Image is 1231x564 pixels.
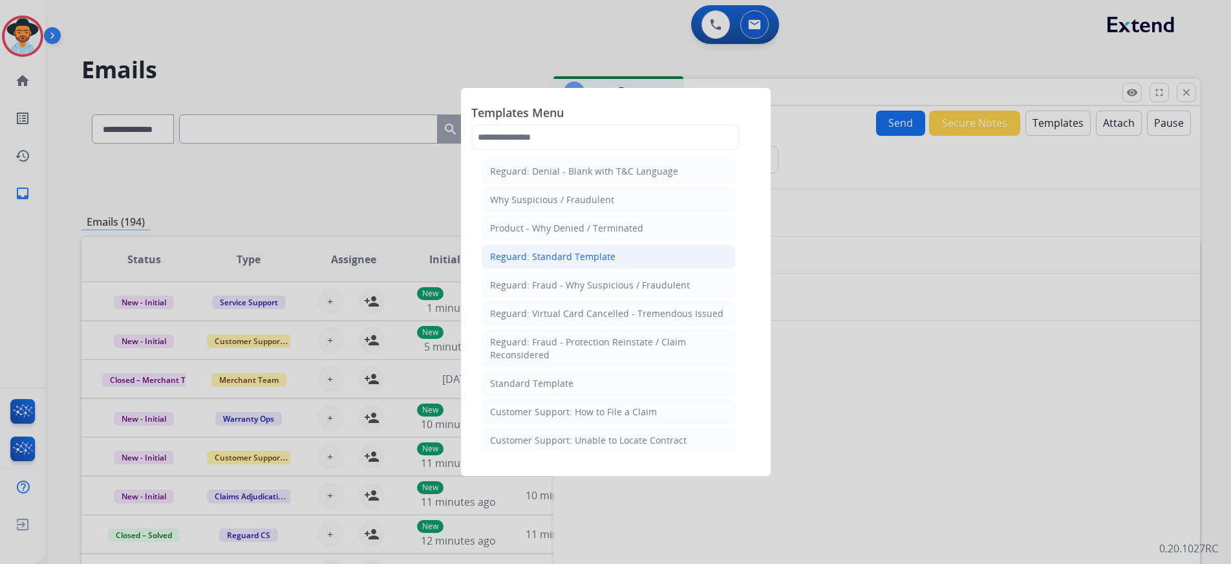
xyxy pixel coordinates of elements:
div: Customer Support: Unable to Locate Contract [490,434,687,447]
div: Reguard: Virtual Card Cancelled - Tremendous Issued [490,307,723,320]
div: Customer Support: How to File a Claim [490,406,657,418]
div: Reguard: Fraud - Protection Reinstate / Claim Reconsidered [490,336,727,362]
div: Reguard: Standard Template [490,250,615,263]
div: Reguard: Fraud - Why Suspicious / Fraudulent [490,279,690,292]
div: Why Suspicious / Fraudulent [490,193,614,206]
div: Standard Template [490,377,573,390]
span: Templates Menu [471,103,760,124]
div: Product - Why Denied / Terminated [490,222,643,235]
div: Reguard: Denial - Blank with T&C Language [490,165,678,178]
